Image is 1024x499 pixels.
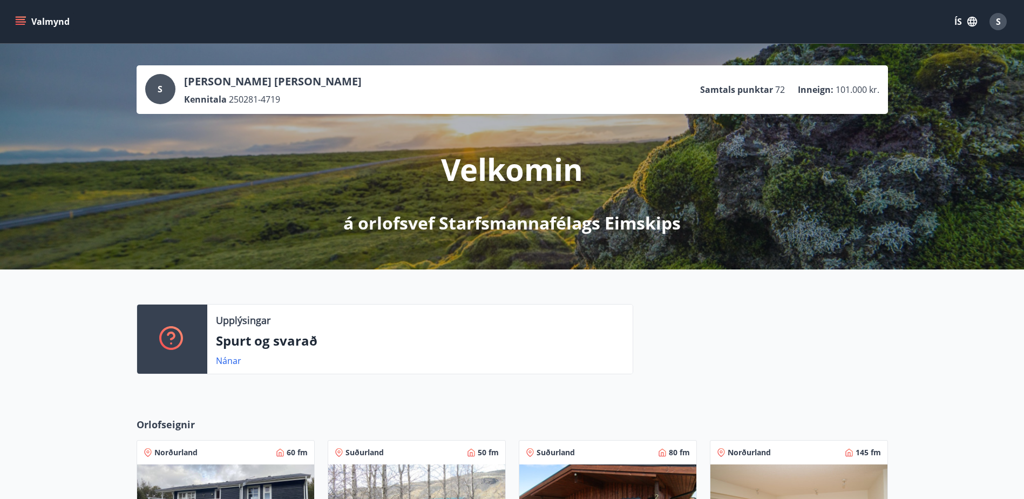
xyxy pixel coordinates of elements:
[216,313,270,327] p: Upplýsingar
[856,447,881,458] span: 145 fm
[158,83,162,95] span: S
[728,447,771,458] span: Norðurland
[154,447,198,458] span: Norðurland
[287,447,308,458] span: 60 fm
[229,93,280,105] span: 250281-4719
[441,149,583,190] p: Velkomin
[985,9,1011,35] button: S
[996,16,1001,28] span: S
[948,12,983,31] button: ÍS
[216,332,624,350] p: Spurt og svarað
[836,84,879,96] span: 101.000 kr.
[345,447,384,458] span: Suðurland
[343,211,681,235] p: á orlofsvef Starfsmannafélags Eimskips
[537,447,575,458] span: Suðurland
[137,417,195,431] span: Orlofseignir
[700,84,773,96] p: Samtals punktar
[478,447,499,458] span: 50 fm
[775,84,785,96] span: 72
[216,355,241,367] a: Nánar
[184,93,227,105] p: Kennitala
[798,84,833,96] p: Inneign :
[184,74,362,89] p: [PERSON_NAME] [PERSON_NAME]
[669,447,690,458] span: 80 fm
[13,12,74,31] button: menu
